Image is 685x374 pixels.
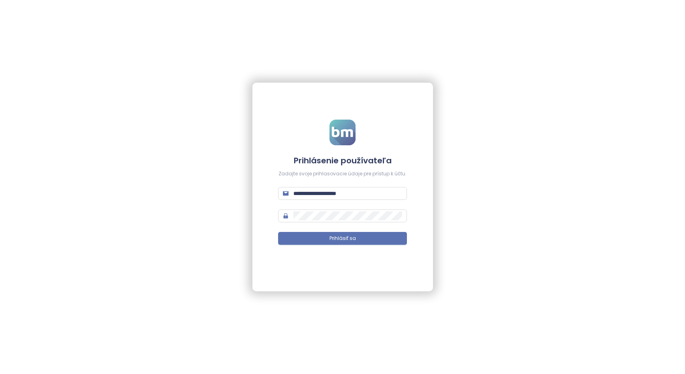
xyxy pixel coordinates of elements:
span: mail [283,191,289,196]
span: lock [283,213,289,219]
img: logo [329,120,356,145]
div: Zadajte svoje prihlasovacie údaje pre prístup k účtu. [278,170,407,178]
span: Prihlásiť sa [329,235,356,242]
button: Prihlásiť sa [278,232,407,245]
h4: Prihlásenie používateľa [278,155,407,166]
